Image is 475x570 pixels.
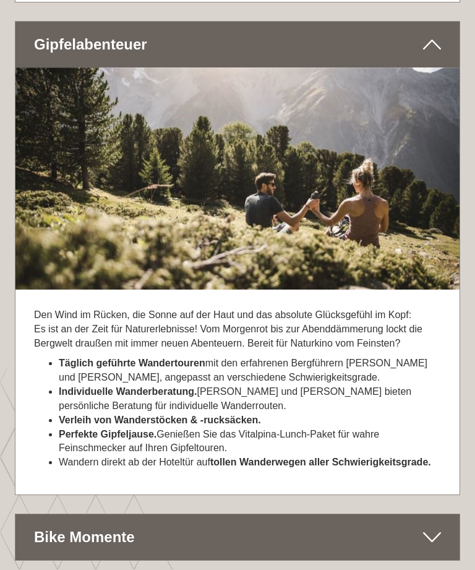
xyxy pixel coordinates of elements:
strong: Verleih von Wanderstöcken & -rucksäcken. [59,415,261,426]
li: mit den erfahrenen Bergführern [PERSON_NAME] und [PERSON_NAME], angepasst an verschiedene Schwier... [59,357,441,386]
li: Wandern direkt ab der Hoteltür auf [59,456,441,470]
strong: Täglich geführte Wandertouren [59,358,205,369]
div: Gipfelabenteuer [15,22,460,68]
li: [PERSON_NAME] und [PERSON_NAME] bieten persönliche Beratung für individuelle Wanderrouten. [59,386,441,414]
strong: Individuelle Wanderberatung. [59,387,197,397]
strong: tollen Wanderwegen aller Schwierigkeitsgrade. [210,457,431,468]
li: Genießen Sie das Vitalpina-Lunch-Paket für wahre Feinschmecker auf Ihren Gipfeltouren. [59,428,441,457]
p: Den Wind im Rücken, die Sonne auf der Haut und das absolute Glücksgefühl im Kopf: Es ist an der Z... [34,309,441,352]
strong: Perfekte Gipfeljause. [59,430,156,440]
div: Bike Momente [15,515,460,561]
